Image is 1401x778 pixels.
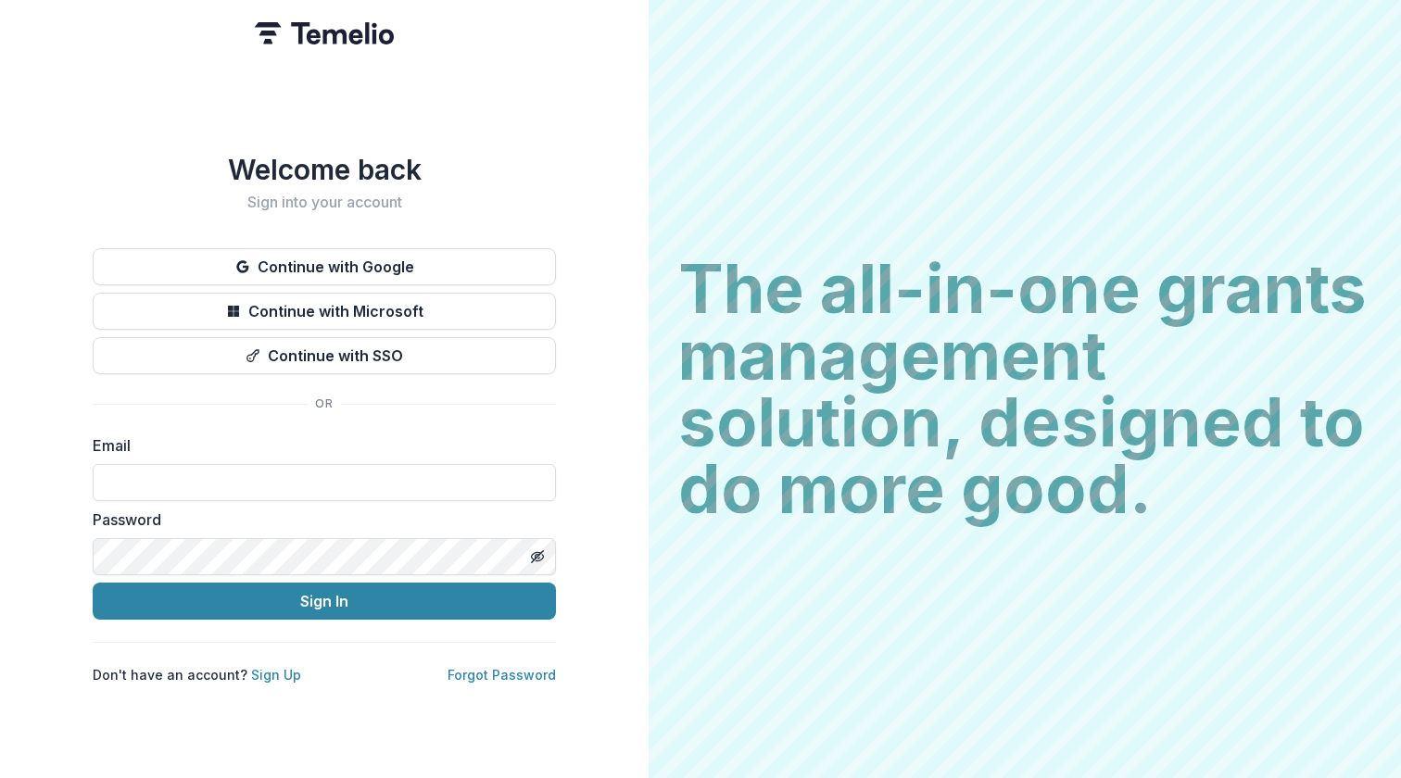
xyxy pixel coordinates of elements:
h1: Welcome back [93,153,556,186]
label: Password [93,508,545,531]
p: Don't have an account? [93,665,301,684]
h2: Sign into your account [93,194,556,211]
button: Continue with SSO [93,337,556,374]
a: Forgot Password [448,667,556,683]
button: Sign In [93,583,556,620]
a: Sign Up [251,667,301,683]
label: Email [93,434,545,457]
button: Continue with Microsoft [93,293,556,330]
img: Temelio [255,22,394,44]
button: Toggle password visibility [523,542,552,571]
button: Continue with Google [93,248,556,285]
